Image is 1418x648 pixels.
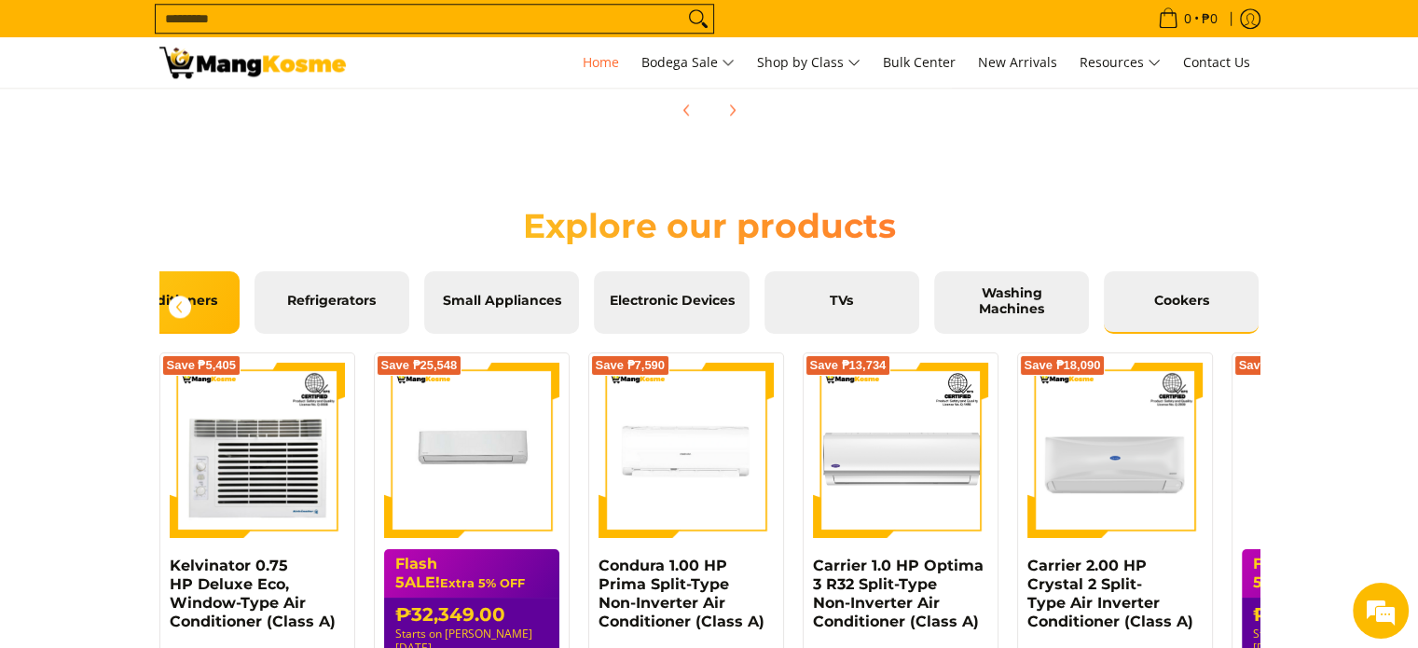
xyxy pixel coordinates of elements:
[1070,37,1170,88] a: Resources
[439,205,980,247] h2: Explore our products
[1152,8,1223,29] span: •
[641,51,735,75] span: Bodega Sale
[778,293,905,310] span: TVs
[599,363,774,538] img: Condura 1.00 HP Prima Split-Type Non-Inverter Air Conditioner (Class A)
[438,293,565,310] span: Small Appliances
[969,37,1067,88] a: New Arrivals
[170,557,336,630] a: Kelvinator 0.75 HP Deluxe Eco, Window-Type Air Conditioner (Class A)
[170,363,345,538] img: Kelvinator 0.75 HP Deluxe Eco, Window-Type Air Conditioner (Class A)
[255,271,409,334] a: Refrigerators
[934,271,1089,334] a: Washing Machines
[1027,363,1203,538] img: Carrier 2.00 HP Crystal 2 Split-Type Air Inverter Conditioner (Class A)
[384,363,559,538] img: Toshiba 2 HP New Model Split-Type Inverter Air Conditioner (Class A)
[1183,53,1250,71] span: Contact Us
[764,271,919,334] a: TVs
[159,47,346,78] img: Mang Kosme: Your Home Appliances Warehouse Sale Partner!
[306,9,351,54] div: Minimize live chat window
[1118,293,1245,310] span: Cookers
[1199,12,1220,25] span: ₱0
[874,37,965,88] a: Bulk Center
[9,442,355,507] textarea: Type your message and hit 'Enter'
[667,90,708,131] button: Previous
[1181,12,1194,25] span: 0
[1025,360,1101,371] span: Save ₱18,090
[748,37,870,88] a: Shop by Class
[85,271,240,334] a: Air Conditioners
[683,5,713,33] button: Search
[167,360,237,371] span: Save ₱5,405
[365,37,1260,88] nav: Main Menu
[381,360,458,371] span: Save ₱25,548
[268,293,395,310] span: Refrigerators
[810,360,887,371] span: Save ₱13,734
[1239,360,1315,371] span: Save ₱15,210
[1080,51,1161,75] span: Resources
[978,53,1057,71] span: New Arrivals
[1174,37,1260,88] a: Contact Us
[883,53,956,71] span: Bulk Center
[1242,363,1417,538] img: Carrier 1.50 HP XPower Gold 3 Split-Type Inverter Air Conditioner (Class A)
[1027,557,1193,630] a: Carrier 2.00 HP Crystal 2 Split-Type Air Inverter Conditioner (Class A)
[599,557,764,630] a: Condura 1.00 HP Prima Split-Type Non-Inverter Air Conditioner (Class A)
[159,286,200,327] button: Previous
[594,271,749,334] a: Electronic Devices
[711,90,752,131] button: Next
[596,360,666,371] span: Save ₱7,590
[583,53,619,71] span: Home
[608,293,735,310] span: Electronic Devices
[813,557,984,630] a: Carrier 1.0 HP Optima 3 R32 Split-Type Non-Inverter Air Conditioner (Class A)
[948,285,1075,318] span: Washing Machines
[97,104,313,129] div: Chat with us now
[424,271,579,334] a: Small Appliances
[632,37,744,88] a: Bodega Sale
[108,201,257,390] span: We're online!
[813,363,988,538] img: Carrier 1.0 HP Optima 3 R32 Split-Type Non-Inverter Air Conditioner (Class A)
[573,37,628,88] a: Home
[757,51,860,75] span: Shop by Class
[1104,271,1259,334] a: Cookers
